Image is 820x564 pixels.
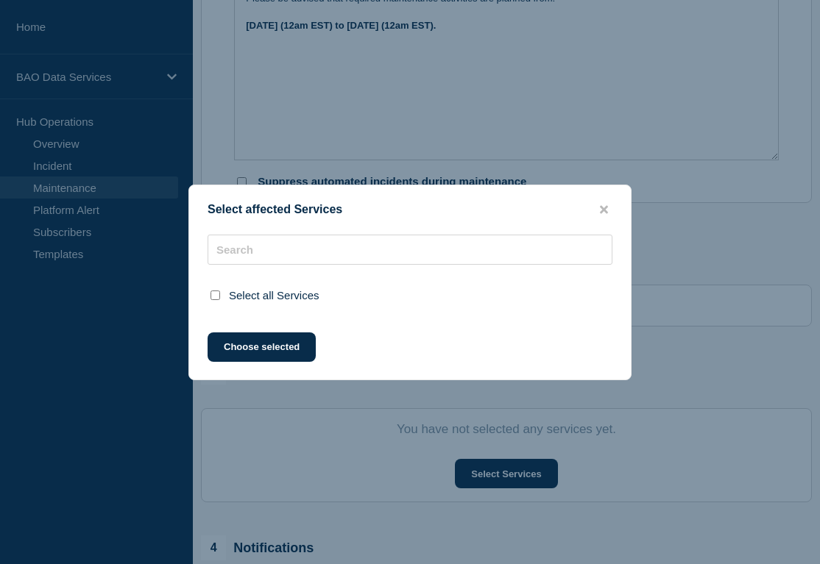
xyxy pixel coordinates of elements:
input: Search [208,235,612,265]
button: Choose selected [208,332,316,362]
input: select all checkbox [211,290,220,300]
span: Select all Services [229,289,319,301]
div: Select affected Services [189,203,631,217]
button: close button [595,203,612,217]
